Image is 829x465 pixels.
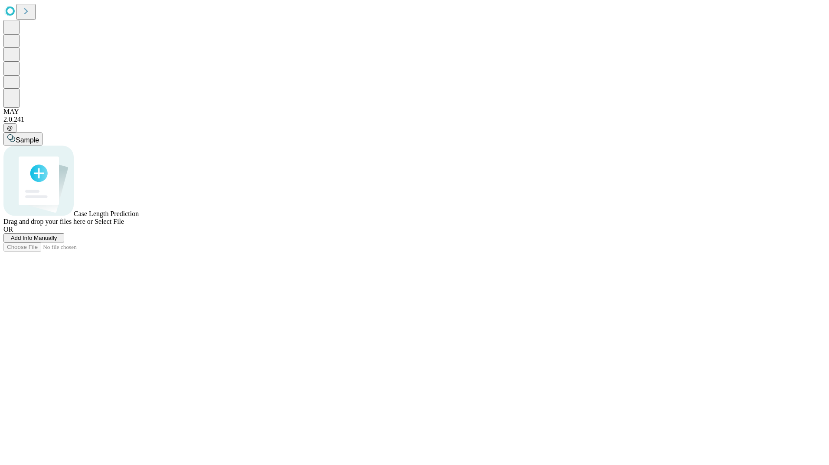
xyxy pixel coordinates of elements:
div: 2.0.241 [3,116,826,123]
button: Add Info Manually [3,233,64,242]
span: Add Info Manually [11,235,57,241]
span: Select File [95,218,124,225]
span: @ [7,125,13,131]
span: Drag and drop your files here or [3,218,93,225]
span: Case Length Prediction [74,210,139,217]
div: MAY [3,108,826,116]
button: Sample [3,132,42,145]
span: Sample [16,136,39,144]
span: OR [3,226,13,233]
button: @ [3,123,16,132]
